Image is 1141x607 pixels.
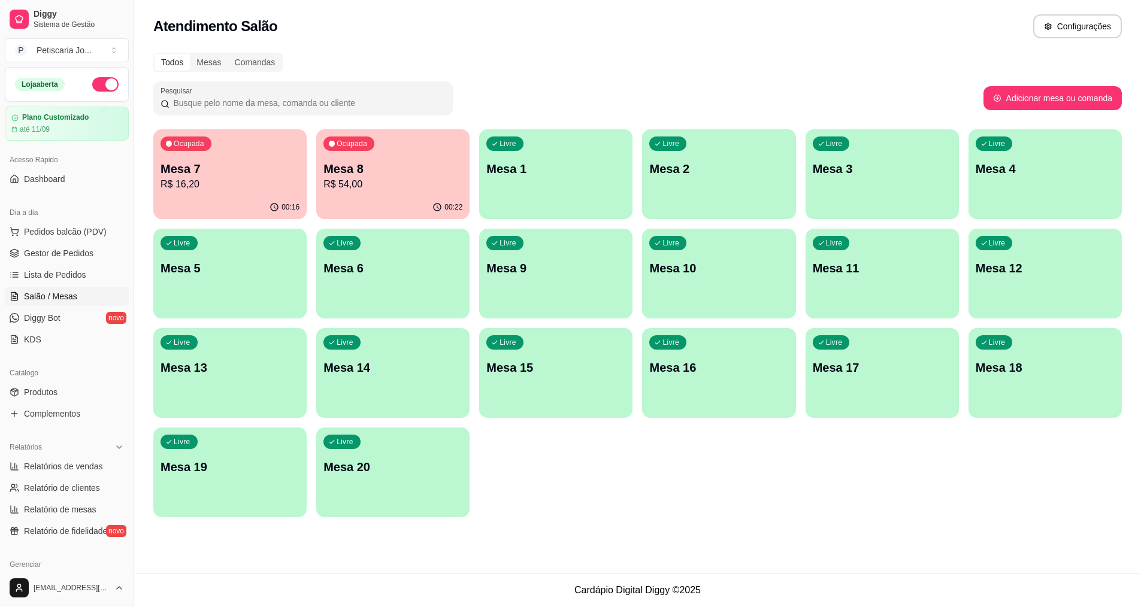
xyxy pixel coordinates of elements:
div: Mesas [190,54,228,71]
p: 00:22 [444,202,462,212]
button: LivreMesa 20 [316,427,470,517]
button: LivreMesa 3 [806,129,959,219]
span: [EMAIL_ADDRESS][DOMAIN_NAME] [34,583,110,593]
span: Relatório de clientes [24,482,100,494]
p: Livre [174,437,190,447]
p: Mesa 11 [813,260,952,277]
div: Loja aberta [15,78,65,91]
button: LivreMesa 11 [806,229,959,318]
p: Mesa 9 [486,260,625,277]
button: LivreMesa 5 [153,229,307,318]
p: Livre [662,338,679,347]
p: Mesa 5 [161,260,299,277]
a: KDS [5,330,129,349]
span: Relatório de fidelidade [24,525,107,537]
p: Mesa 1 [486,160,625,177]
div: Todos [155,54,190,71]
a: Relatórios de vendas [5,457,129,476]
button: Pedidos balcão (PDV) [5,222,129,241]
p: Mesa 16 [649,359,788,376]
p: Livre [989,139,1006,148]
a: Diggy Botnovo [5,308,129,327]
span: Produtos [24,386,57,398]
p: 00:16 [282,202,299,212]
button: LivreMesa 18 [969,328,1122,418]
p: Mesa 12 [976,260,1115,277]
span: Relatórios [10,442,42,452]
p: Mesa 7 [161,160,299,177]
h2: Atendimento Salão [153,17,277,36]
p: Livre [989,238,1006,248]
button: Alterar Status [92,77,119,92]
p: Mesa 8 [323,160,462,177]
div: Gerenciar [5,555,129,574]
p: Livre [662,238,679,248]
button: LivreMesa 16 [642,328,795,418]
p: R$ 16,20 [161,177,299,192]
p: Ocupada [337,139,367,148]
span: KDS [24,333,41,345]
div: Acesso Rápido [5,150,129,169]
p: Livre [174,238,190,248]
a: Relatório de mesas [5,500,129,519]
button: LivreMesa 2 [642,129,795,219]
button: LivreMesa 14 [316,328,470,418]
button: LivreMesa 13 [153,328,307,418]
a: Plano Customizadoaté 11/09 [5,107,129,141]
p: Livre [337,238,353,248]
p: Mesa 2 [649,160,788,177]
button: LivreMesa 1 [479,129,632,219]
p: Mesa 13 [161,359,299,376]
span: Salão / Mesas [24,290,77,302]
span: Lista de Pedidos [24,269,86,281]
p: Livre [500,238,516,248]
span: Sistema de Gestão [34,20,124,29]
p: Mesa 6 [323,260,462,277]
p: Livre [174,338,190,347]
label: Pesquisar [161,86,196,96]
p: Livre [500,139,516,148]
a: Dashboard [5,169,129,189]
a: Produtos [5,383,129,402]
p: R$ 54,00 [323,177,462,192]
article: Plano Customizado [22,113,89,122]
p: Livre [337,338,353,347]
p: Mesa 20 [323,459,462,475]
button: LivreMesa 12 [969,229,1122,318]
button: OcupadaMesa 8R$ 54,0000:22 [316,129,470,219]
p: Livre [826,139,843,148]
a: Lista de Pedidos [5,265,129,284]
p: Mesa 18 [976,359,1115,376]
div: Petiscaria Jo ... [37,44,92,56]
p: Mesa 4 [976,160,1115,177]
a: Complementos [5,404,129,423]
span: Complementos [24,408,80,420]
button: LivreMesa 17 [806,328,959,418]
p: Livre [989,338,1006,347]
a: Salão / Mesas [5,287,129,306]
div: Dia a dia [5,203,129,222]
article: até 11/09 [20,125,50,134]
span: Relatórios de vendas [24,460,103,472]
p: Mesa 15 [486,359,625,376]
input: Pesquisar [170,97,446,109]
span: Pedidos balcão (PDV) [24,226,107,238]
a: Gestor de Pedidos [5,244,129,263]
button: Adicionar mesa ou comanda [983,86,1122,110]
button: LivreMesa 15 [479,328,632,418]
span: Diggy [34,9,124,20]
button: LivreMesa 19 [153,427,307,517]
p: Livre [826,238,843,248]
span: P [15,44,27,56]
button: [EMAIL_ADDRESS][DOMAIN_NAME] [5,573,129,602]
button: Configurações [1033,14,1122,38]
p: Livre [826,338,843,347]
a: DiggySistema de Gestão [5,5,129,34]
span: Relatório de mesas [24,503,96,515]
a: Relatório de fidelidadenovo [5,521,129,541]
p: Ocupada [174,139,204,148]
button: LivreMesa 10 [642,229,795,318]
button: OcupadaMesa 7R$ 16,2000:16 [153,129,307,219]
a: Relatório de clientes [5,478,129,497]
p: Mesa 14 [323,359,462,376]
